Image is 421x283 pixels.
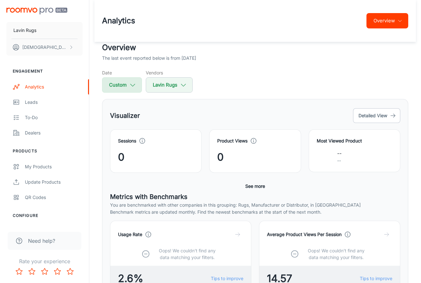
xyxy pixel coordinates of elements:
[102,77,142,93] button: Custom
[6,39,83,56] button: [DEMOGRAPHIC_DATA] [PERSON_NAME]
[118,231,142,238] h4: Usage Rate
[6,8,67,14] img: Roomvo PRO Beta
[102,55,196,62] p: The last event reported below is from [DATE]
[146,69,193,76] h5: Vendors
[110,209,400,216] p: Benchmark metrics are updated monthly. Find the newest benchmarks at the start of the next month.
[217,149,224,165] span: 0
[26,265,38,278] button: Rate 2 star
[337,149,342,157] p: --
[102,42,408,53] h2: Overview
[110,202,400,209] p: You are benchmarked with other companies in this grouping: Rugs, Manufacturer or Distributor, in ...
[102,15,135,27] h1: Analytics
[110,192,400,202] h5: Metrics with Benchmarks
[102,69,142,76] h5: Date
[51,265,64,278] button: Rate 4 star
[64,265,77,278] button: Rate 5 star
[6,22,83,39] button: Lavin Rugs
[217,137,247,144] h4: Product Views
[25,129,83,136] div: Dealers
[118,149,124,165] span: 0
[267,231,342,238] h4: Average Product Views Per Session
[337,157,342,164] p: --
[25,83,83,90] div: Analytics
[13,27,36,34] p: Lavin Rugs
[25,99,83,106] div: Leads
[110,111,140,120] h5: Visualizer
[28,237,55,245] span: Need help?
[13,265,26,278] button: Rate 1 star
[38,265,51,278] button: Rate 3 star
[317,137,392,144] h4: Most Viewed Product
[211,275,243,282] a: Tips to improve
[25,194,83,201] div: QR Codes
[353,108,400,123] button: Detailed View
[303,247,369,261] p: Oops! We couldn’t find any data matching your filters.
[25,163,83,170] div: My Products
[25,114,83,121] div: To-do
[360,275,392,282] a: Tips to improve
[25,179,83,186] div: Update Products
[243,180,268,192] button: See more
[118,137,136,144] h4: Sessions
[154,247,220,261] p: Oops! We couldn’t find any data matching your filters.
[146,77,193,93] button: Lavin Rugs
[22,44,67,51] p: [DEMOGRAPHIC_DATA] [PERSON_NAME]
[366,13,408,28] button: Overview
[5,257,84,265] p: Rate your experience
